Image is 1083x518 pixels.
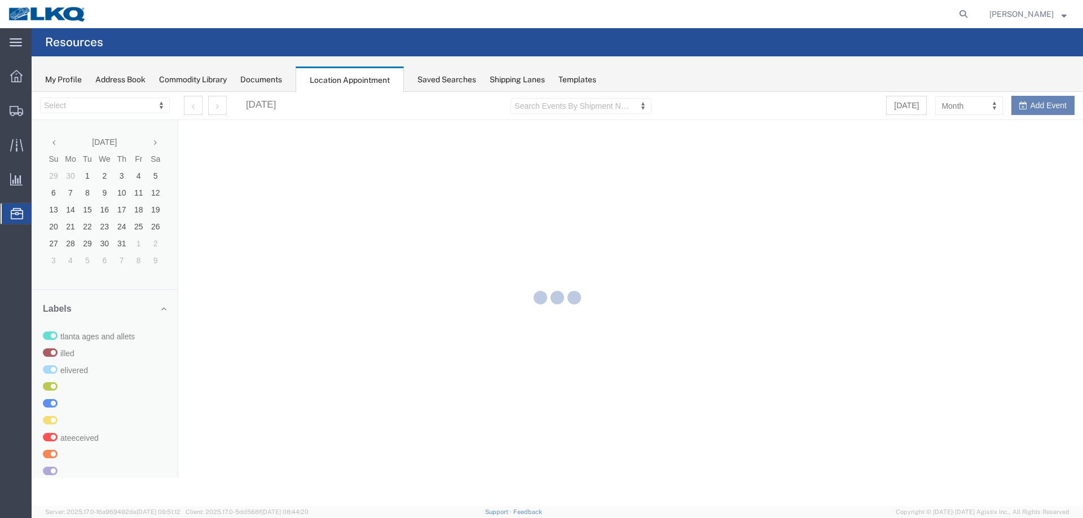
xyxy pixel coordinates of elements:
span: Copyright © [DATE]-[DATE] Agistix Inc., All Rights Reserved [896,507,1069,517]
div: My Profile [45,74,82,86]
button: [PERSON_NAME] [989,7,1067,21]
div: Commodity Library [159,74,227,86]
span: Server: 2025.17.0-16a969492de [45,508,180,515]
span: Alfredo Garcia [989,8,1054,20]
div: Address Book [95,74,146,86]
img: logo [8,6,87,23]
div: Templates [558,74,596,86]
div: Location Appointment [296,67,404,92]
span: [DATE] 09:51:12 [137,508,180,515]
a: Feedback [513,508,542,515]
span: [DATE] 08:44:20 [261,508,309,515]
div: Saved Searches [417,74,476,86]
span: Client: 2025.17.0-5dd568f [186,508,309,515]
a: Support [485,508,513,515]
h4: Resources [45,28,103,56]
div: Shipping Lanes [490,74,545,86]
div: Documents [240,74,282,86]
